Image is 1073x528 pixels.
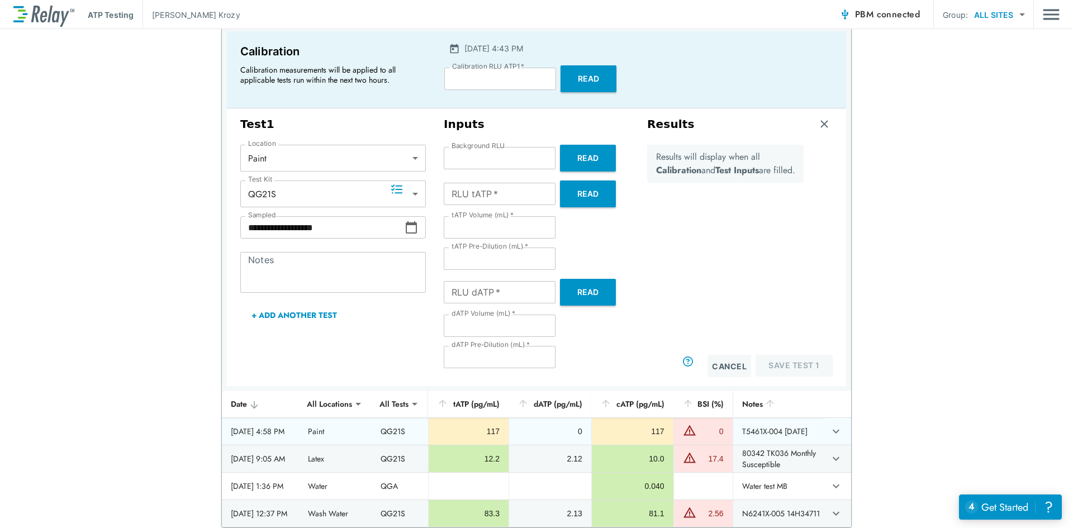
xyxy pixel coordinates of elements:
[1043,4,1060,25] button: Main menu
[682,397,724,411] div: BSI (%)
[733,473,826,500] td: Water test MB
[248,175,273,183] label: Test Kit
[444,117,629,131] h3: Inputs
[683,451,696,464] img: Warning
[452,211,514,219] label: tATP Volume (mL)
[372,445,428,472] td: QG21S
[452,310,515,317] label: dATP Volume (mL)
[699,508,724,519] div: 2.56
[222,391,299,418] th: Date
[372,500,428,527] td: QG21S
[683,424,696,437] img: Warning
[518,453,582,464] div: 2.12
[231,453,290,464] div: [DATE] 9:05 AM
[452,63,524,70] label: Calibration RLU ATP1
[827,504,846,523] button: expand row
[827,449,846,468] button: expand row
[715,164,759,177] b: Test Inputs
[299,393,360,415] div: All Locations
[518,508,582,519] div: 2.13
[647,117,695,131] h3: Results
[152,9,240,21] p: [PERSON_NAME] Krozy
[240,65,419,85] p: Calibration measurements will be applied to all applicable tests run within the next two hours.
[733,445,826,472] td: 80342 TK036 Monthly Susceptible
[248,211,276,219] label: Sampled
[518,426,582,437] div: 0
[231,426,290,437] div: [DATE] 4:58 PM
[855,7,920,22] span: PBM
[1043,4,1060,25] img: Drawer Icon
[452,142,505,150] label: Background RLU
[240,183,426,205] div: QG21S
[827,477,846,496] button: expand row
[839,9,851,20] img: Connected Icon
[601,453,664,464] div: 10.0
[240,302,348,329] button: + Add Another Test
[517,397,582,411] div: dATP (pg/mL)
[240,117,426,131] h3: Test 1
[827,422,846,441] button: expand row
[438,508,500,519] div: 83.3
[560,145,616,172] button: Read
[299,473,372,500] td: Water
[438,426,500,437] div: 117
[240,216,405,239] input: Choose date, selected date is Sep 18, 2025
[231,481,290,492] div: [DATE] 1:36 PM
[452,341,530,349] label: dATP Pre-Dilution (mL)
[240,42,424,60] p: Calibration
[943,9,968,21] p: Group:
[452,242,528,250] label: tATP Pre-Dilution (mL)
[88,9,134,21] p: ATP Testing
[699,453,724,464] div: 17.4
[299,445,372,472] td: Latex
[699,426,724,437] div: 0
[372,393,416,415] div: All Tests
[656,150,795,177] p: Results will display when all and are filled.
[959,494,1062,520] iframe: Resource center
[656,164,701,177] b: Calibration
[437,397,500,411] div: tATP (pg/mL)
[438,453,500,464] div: 12.2
[299,418,372,445] td: Paint
[733,418,826,445] td: T5461X-004 [DATE]
[231,508,290,519] div: [DATE] 12:37 PM
[600,397,664,411] div: cATP (pg/mL)
[819,118,830,130] img: Remove
[299,500,372,527] td: Wash Water
[561,65,616,92] button: Read
[601,426,664,437] div: 117
[835,3,924,26] button: PBM connected
[240,147,426,169] div: Paint
[13,3,74,27] img: LuminUltra Relay
[248,140,276,148] label: Location
[560,180,616,207] button: Read
[733,500,826,527] td: N6241X-005 14H34711
[464,42,523,54] p: [DATE] 4:43 PM
[742,397,817,411] div: Notes
[683,506,696,519] img: Warning
[449,43,460,54] img: Calender Icon
[877,8,920,21] span: connected
[372,473,428,500] td: QGA
[601,508,664,519] div: 81.1
[708,355,751,377] button: Cancel
[601,481,664,492] div: 0.040
[372,418,428,445] td: QG21S
[560,279,616,306] button: Read
[222,391,851,527] table: sticky table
